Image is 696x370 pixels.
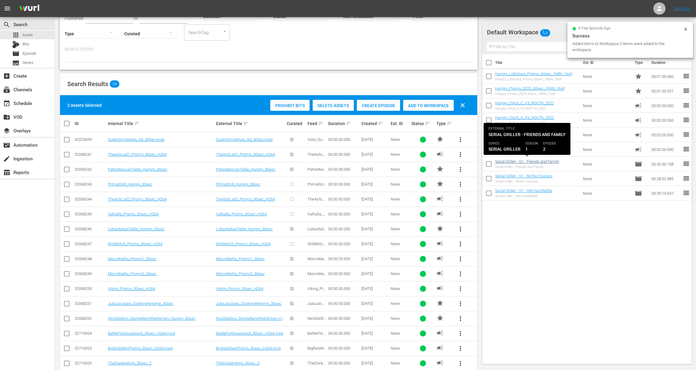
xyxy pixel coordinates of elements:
div: Hungry_Promo_2023_60sec_1MIN_16x9 [495,92,565,96]
span: Series [23,60,34,66]
span: Channels [3,86,10,93]
a: MocroMafia_Promo1_30sec [108,257,157,261]
span: Promo [635,73,642,80]
span: Published: [65,16,84,21]
a: MocroMafia_Promo2_30sec [216,271,265,276]
button: more_vert [453,132,468,147]
div: [DATE] [361,227,389,231]
span: AD [436,195,444,202]
span: JuliaJacques_CookingAtHome_30sec [307,301,326,319]
div: Hungry_Clock_D_V3_NOCTA_2022 [495,136,554,140]
span: more_vert [457,330,464,337]
a: Serial Griller - S1 - Hot Handhelds [495,188,552,193]
a: Valhalla_Promo_30sec_H264 [216,212,267,216]
div: 00:00:30.000 [328,286,360,291]
span: TheAshLad2_Promo_30sec_H264 [307,197,325,215]
span: WildWitch_Promo_30sec_H264 [307,242,325,260]
div: 00:00:30.000 [328,152,360,157]
td: 00:01:00.060 [649,69,683,84]
div: Hungry_Clock_B_V3_NOCTA_2022 [495,150,554,154]
span: Viking_Promo_30sec_H264 [307,286,326,300]
div: 00:00:30.030 [328,346,360,351]
div: [DATE] [361,182,389,187]
button: more_vert [453,222,468,236]
div: 52068252 [75,316,106,321]
span: more_vert [457,360,464,367]
div: Added Items to Workspace 2 items were added to the workspace. [572,41,682,53]
div: Ext. ID [391,121,410,126]
span: more_vert [457,315,464,322]
span: PROMO [436,299,444,307]
div: None [391,271,410,276]
div: Default Workspace [487,24,680,41]
div: [DATE] [361,301,389,306]
div: Serial Griller - Friends and Family [495,165,559,169]
button: more_vert [453,326,468,341]
div: [DATE] [361,257,389,261]
a: SuperSimpleApp_Ad_30Seconds [216,137,273,142]
a: TheDonkeyKing_30sec_2 [108,361,151,365]
div: [DATE] [361,152,389,157]
span: Prohibit Bits [270,103,310,108]
td: None [581,98,632,113]
span: more_vert [457,225,464,233]
a: Viking_Promo_30sec_H264 [216,286,263,291]
span: Search Results [67,80,108,88]
span: Schedule [3,100,10,107]
a: BigfootAlienPromo_30sec_H264.mp4 [108,346,172,351]
span: AD [436,240,444,247]
a: PrimalGrill_Hungry_30sec [108,182,152,187]
span: AD [436,329,444,337]
div: [DATE] [361,197,389,201]
a: TheAshLad2_Promo_30sec_H264 [108,197,167,201]
div: None [391,346,410,351]
div: Hungry_Clock_C_V3_NOCTA_2022 [495,106,554,110]
a: NickStellino_StorytellerintheKitchen_Hungry_30sec [108,316,196,321]
span: reorder [683,102,690,109]
th: Type [631,54,648,71]
div: 52068251 [75,301,106,306]
button: more_vert [453,311,468,326]
div: [DATE] [361,137,389,142]
a: PatisMexicanTable_Hungry_30sec [216,167,275,172]
a: TheAshLad1_Promo_30sec_H264 [108,152,167,157]
a: Hungry_Promo_2023_60sec_1MIN_16x9 [495,86,565,91]
div: Created [361,120,389,127]
div: [DATE] [361,346,389,351]
span: PROMO [436,165,444,173]
a: TheAshLad1_Promo_30sec_H264 [216,152,275,157]
span: LidiasItalianTable_Hungry_30sec [307,227,326,245]
a: JuliaJacques_CookingAtHome_30sec [216,301,282,306]
div: Internal Title [108,120,214,127]
div: None [391,182,410,187]
td: 00:01:00.027 [649,84,683,98]
a: Hungry_LidiaSara_Promo_60sec_1MIN_16x9 [495,72,572,76]
td: 00:29:19.607 [649,186,683,201]
td: None [581,113,632,127]
span: Promo [635,87,642,95]
td: None [581,69,632,84]
button: Create Episode [357,100,400,111]
span: AD [436,150,444,158]
div: 52716925 [75,346,106,351]
span: sort [378,121,383,126]
div: 00:00:30.000 [328,242,360,246]
div: Feed [307,120,326,127]
div: 52716926 [75,361,106,365]
span: Episode [635,160,642,168]
img: ans4CAIJ8jUAAAAAAAAAAAAAAAAAAAAAAAAgQb4GAAAAAAAAAAAAAAAAAAAAAAAAJMjXAAAAAAAAAAAAAAAAAAAAAAAAgAT5G... [15,2,44,16]
span: more_vert [457,270,464,277]
span: Add to Workspace [403,103,454,108]
div: 00:00:30.000 [328,361,360,365]
span: reorder [683,116,690,124]
span: Episode [635,175,642,182]
div: 52068241 [75,152,106,157]
button: more_vert [453,281,468,296]
div: Duration [328,120,360,127]
button: Open [222,29,228,34]
div: Success [572,32,688,40]
td: None [581,142,632,157]
a: Valhalla_Promo_30sec_H264 [108,212,158,216]
th: Ext. ID [580,54,631,71]
button: more_vert [453,207,468,222]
